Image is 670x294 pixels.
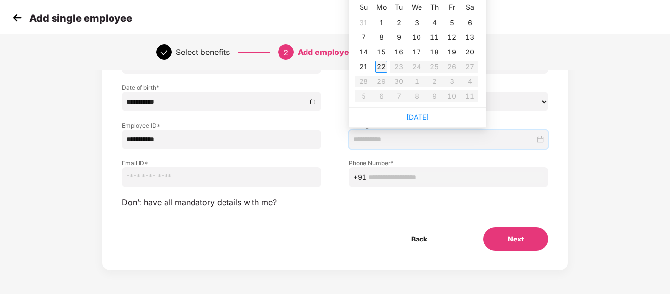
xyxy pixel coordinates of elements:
[387,227,452,251] button: Back
[411,17,422,28] div: 3
[428,17,440,28] div: 4
[372,30,390,45] td: 2025-09-08
[443,45,461,59] td: 2025-09-19
[375,46,387,58] div: 15
[372,15,390,30] td: 2025-09-01
[428,46,440,58] div: 18
[393,31,405,43] div: 9
[461,15,478,30] td: 2025-09-06
[122,83,321,92] label: Date of birth
[408,45,425,59] td: 2025-09-17
[443,30,461,45] td: 2025-09-12
[483,227,548,251] button: Next
[355,59,372,74] td: 2025-09-21
[358,46,369,58] div: 14
[29,12,132,24] p: Add single employee
[446,46,458,58] div: 19
[411,31,422,43] div: 10
[355,30,372,45] td: 2025-09-07
[425,15,443,30] td: 2025-09-04
[443,15,461,30] td: 2025-09-05
[375,17,387,28] div: 1
[372,45,390,59] td: 2025-09-15
[408,30,425,45] td: 2025-09-10
[176,44,230,60] div: Select benefits
[358,61,369,73] div: 21
[428,31,440,43] div: 11
[425,30,443,45] td: 2025-09-11
[160,49,168,56] span: check
[10,10,25,25] img: svg+xml;base64,PHN2ZyB4bWxucz0iaHR0cDovL3d3dy53My5vcmcvMjAwMC9zdmciIHdpZHRoPSIzMCIgaGVpZ2h0PSIzMC...
[283,48,288,57] span: 2
[355,15,372,30] td: 2025-08-31
[355,45,372,59] td: 2025-09-14
[390,15,408,30] td: 2025-09-02
[358,31,369,43] div: 7
[425,45,443,59] td: 2025-09-18
[464,31,475,43] div: 13
[375,61,387,73] div: 22
[446,17,458,28] div: 5
[411,46,422,58] div: 17
[408,15,425,30] td: 2025-09-03
[461,30,478,45] td: 2025-09-13
[464,46,475,58] div: 20
[393,46,405,58] div: 16
[461,45,478,59] td: 2025-09-20
[464,17,475,28] div: 6
[122,121,321,130] label: Employee ID
[122,197,277,208] span: Don’t have all mandatory details with me?
[406,113,429,121] a: [DATE]
[298,44,383,60] div: Add employee details
[122,159,321,167] label: Email ID
[393,17,405,28] div: 2
[353,172,366,183] span: +91
[372,59,390,74] td: 2025-09-22
[358,17,369,28] div: 31
[446,31,458,43] div: 12
[390,30,408,45] td: 2025-09-09
[390,45,408,59] td: 2025-09-16
[349,159,548,167] label: Phone Number
[375,31,387,43] div: 8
